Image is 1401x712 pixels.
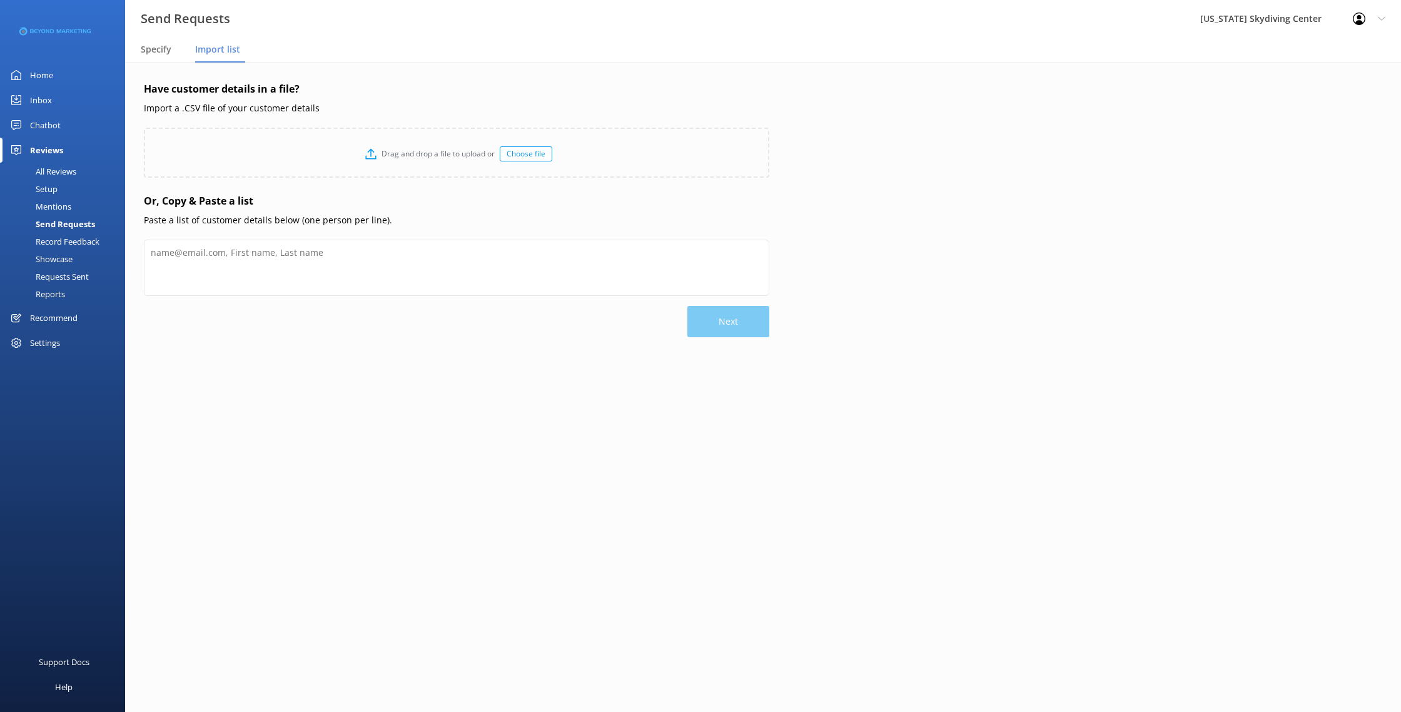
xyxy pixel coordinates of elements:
[39,649,89,674] div: Support Docs
[500,146,552,161] div: Choose file
[30,88,52,113] div: Inbox
[141,43,171,56] span: Specify
[8,233,99,250] div: Record Feedback
[8,215,125,233] a: Send Requests
[8,180,125,198] a: Setup
[144,101,769,115] p: Import a .CSV file of your customer details
[8,268,89,285] div: Requests Sent
[141,9,230,29] h3: Send Requests
[8,268,125,285] a: Requests Sent
[8,285,125,303] a: Reports
[377,148,500,160] p: Drag and drop a file to upload or
[8,233,125,250] a: Record Feedback
[144,193,769,210] h4: Or, Copy & Paste a list
[8,163,125,180] a: All Reviews
[19,21,91,42] img: 3-1676954853.png
[8,198,71,215] div: Mentions
[8,250,125,268] a: Showcase
[8,285,65,303] div: Reports
[30,330,60,355] div: Settings
[8,198,125,215] a: Mentions
[144,81,769,98] h4: Have customer details in a file?
[55,674,73,699] div: Help
[8,163,76,180] div: All Reviews
[195,43,240,56] span: Import list
[30,113,61,138] div: Chatbot
[8,215,95,233] div: Send Requests
[30,138,63,163] div: Reviews
[8,180,58,198] div: Setup
[8,250,73,268] div: Showcase
[144,213,769,227] p: Paste a list of customer details below (one person per line).
[30,63,53,88] div: Home
[30,305,78,330] div: Recommend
